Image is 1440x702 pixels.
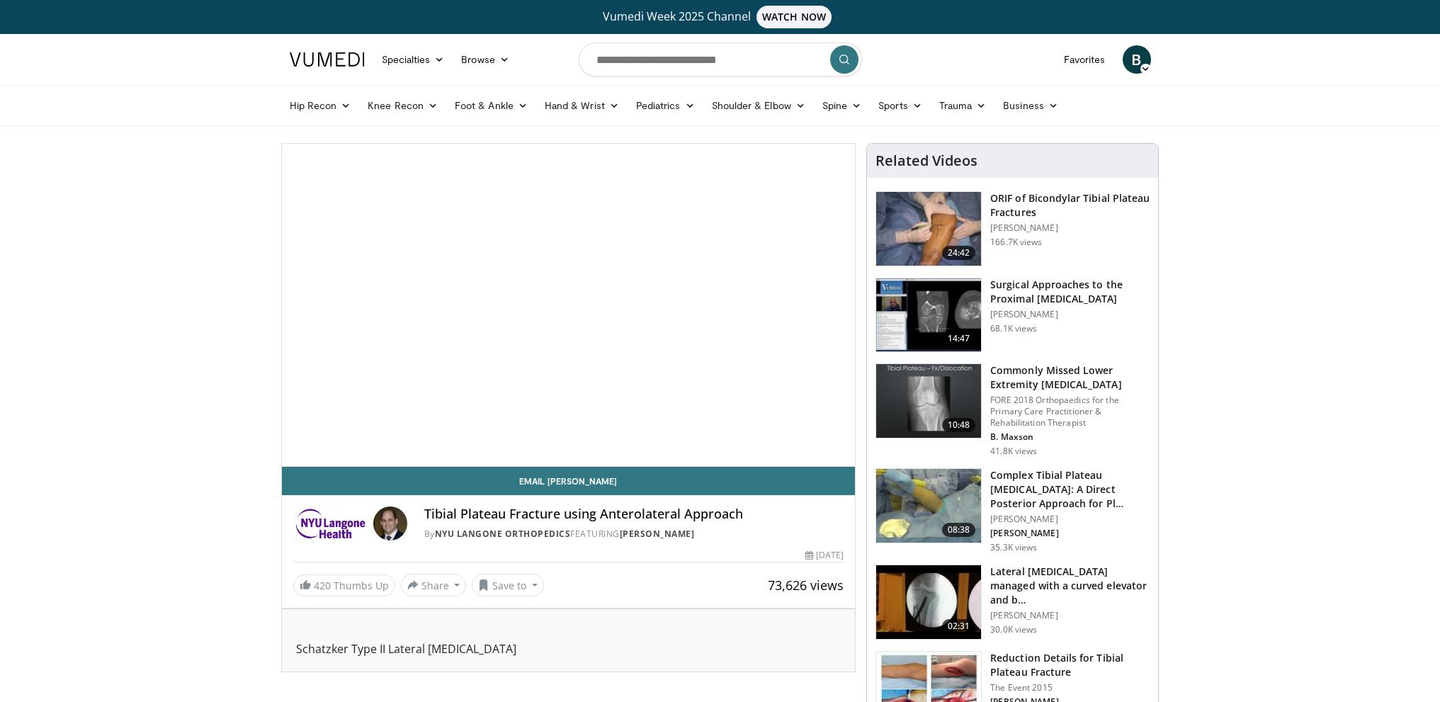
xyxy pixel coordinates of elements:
[1123,45,1151,74] a: B
[472,574,544,596] button: Save to
[293,574,395,596] a: 420 Thumbs Up
[990,431,1150,443] p: B. Maxson
[990,309,1150,320] p: [PERSON_NAME]
[876,364,981,438] img: 4aa379b6-386c-4fb5-93ee-de5617843a87.150x105_q85_crop-smart_upscale.jpg
[875,278,1150,353] a: 14:47 Surgical Approaches to the Proximal [MEDICAL_DATA] [PERSON_NAME] 68.1K views
[990,565,1150,607] h3: Lateral [MEDICAL_DATA] managed with a curved elevator and b…
[994,91,1067,120] a: Business
[579,43,862,77] input: Search topics, interventions
[875,152,977,169] h4: Related Videos
[990,514,1150,525] p: [PERSON_NAME]
[296,623,841,657] div: Schatzker Type II Lateral [MEDICAL_DATA]
[282,467,856,495] a: Email [PERSON_NAME]
[768,577,844,594] span: 73,626 views
[990,624,1037,635] p: 30.0K views
[942,619,976,633] span: 02:31
[424,506,844,522] h4: Tibial Plateau Fracture using Anterolateral Approach
[373,45,453,74] a: Specialties
[990,446,1037,457] p: 41.8K views
[990,542,1037,553] p: 35.3K views
[942,523,976,537] span: 08:38
[870,91,931,120] a: Sports
[942,418,976,432] span: 10:48
[314,579,331,592] span: 420
[990,651,1150,679] h3: Reduction Details for Tibial Plateau Fracture
[875,363,1150,457] a: 10:48 Commonly Missed Lower Extremity [MEDICAL_DATA] FORE 2018 Orthopaedics for the Primary Care ...
[435,528,571,540] a: NYU Langone Orthopedics
[990,222,1150,234] p: [PERSON_NAME]
[1055,45,1114,74] a: Favorites
[876,565,981,639] img: ssCKXnGZZaxxNNa35hMDoxOjBvO2OFFA_1.150x105_q85_crop-smart_upscale.jpg
[703,91,814,120] a: Shoulder & Elbow
[453,45,518,74] a: Browse
[990,610,1150,621] p: [PERSON_NAME]
[281,91,360,120] a: Hip Recon
[401,574,467,596] button: Share
[876,278,981,352] img: DA_UIUPltOAJ8wcH4xMDoxOjB1O8AjAz.150x105_q85_crop-smart_upscale.jpg
[990,191,1150,220] h3: ORIF of Bicondylar Tibial Plateau Fractures
[292,6,1149,28] a: Vumedi Week 2025 ChannelWATCH NOW
[875,191,1150,266] a: 24:42 ORIF of Bicondylar Tibial Plateau Fractures [PERSON_NAME] 166.7K views
[876,469,981,543] img: a3c47f0e-2ae2-4b3a-bf8e-14343b886af9.150x105_q85_crop-smart_upscale.jpg
[756,6,832,28] span: WATCH NOW
[990,682,1150,693] p: The Event 2015
[814,91,870,120] a: Spine
[990,395,1150,429] p: FORE 2018 Orthopaedics for the Primary Care Practitioner & Rehabilitation Therapist
[990,468,1150,511] h3: Complex Tibial Plateau [MEDICAL_DATA]: A Direct Posterior Approach for Pl…
[805,549,844,562] div: [DATE]
[990,237,1042,248] p: 166.7K views
[359,91,446,120] a: Knee Recon
[990,278,1150,306] h3: Surgical Approaches to the Proximal [MEDICAL_DATA]
[628,91,703,120] a: Pediatrics
[424,528,844,540] div: By FEATURING
[290,52,365,67] img: VuMedi Logo
[373,506,407,540] img: Avatar
[876,192,981,266] img: Levy_Tib_Plat_100000366_3.jpg.150x105_q85_crop-smart_upscale.jpg
[942,332,976,346] span: 14:47
[282,144,856,467] video-js: Video Player
[942,246,976,260] span: 24:42
[536,91,628,120] a: Hand & Wrist
[446,91,536,120] a: Foot & Ankle
[990,363,1150,392] h3: Commonly Missed Lower Extremity [MEDICAL_DATA]
[875,565,1150,640] a: 02:31 Lateral [MEDICAL_DATA] managed with a curved elevator and b… [PERSON_NAME] 30.0K views
[990,323,1037,334] p: 68.1K views
[875,468,1150,553] a: 08:38 Complex Tibial Plateau [MEDICAL_DATA]: A Direct Posterior Approach for Pl… [PERSON_NAME] [P...
[931,91,995,120] a: Trauma
[620,528,695,540] a: [PERSON_NAME]
[990,528,1150,539] p: [PERSON_NAME]
[293,506,368,540] img: NYU Langone Orthopedics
